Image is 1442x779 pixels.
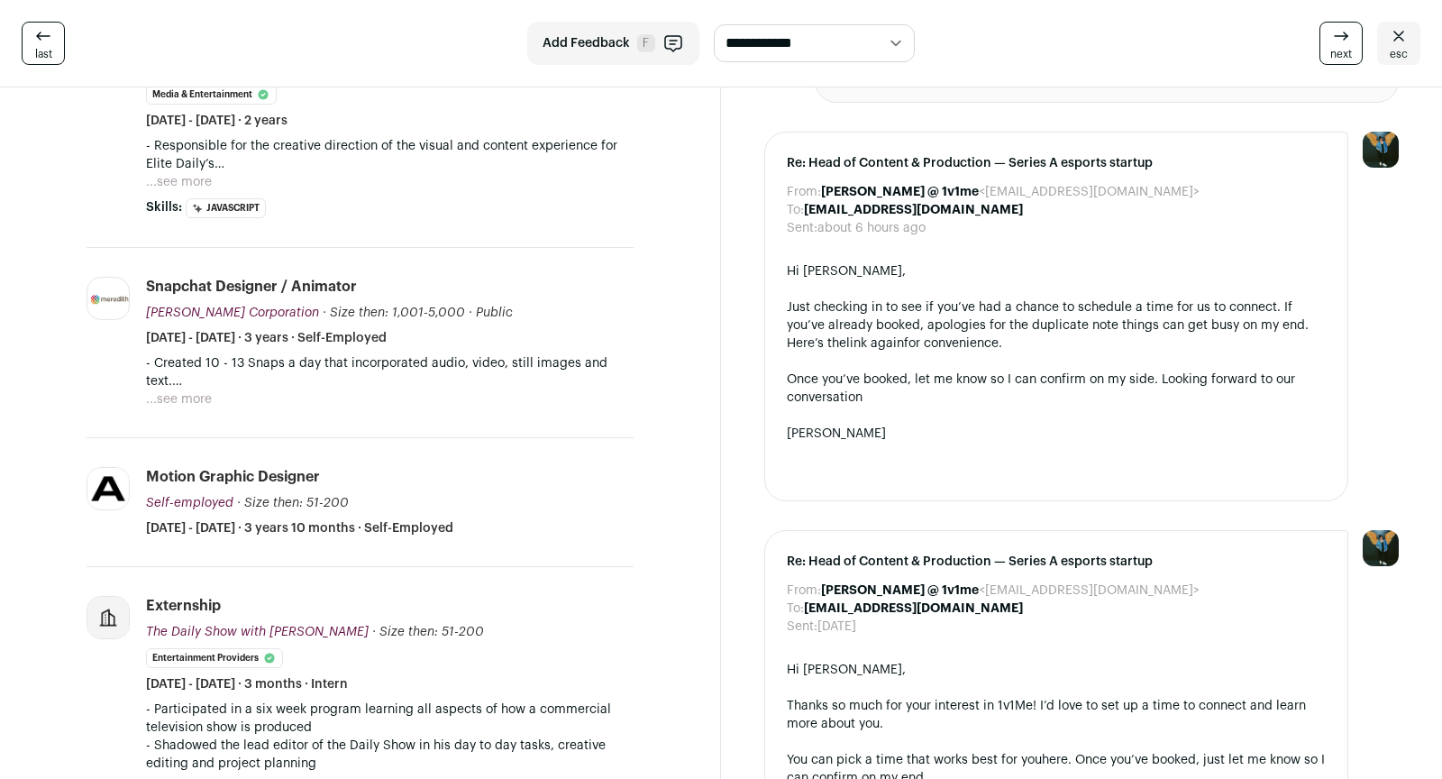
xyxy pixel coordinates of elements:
span: Re: Head of Content & Production — Series A esports startup [787,553,1326,571]
dd: <[EMAIL_ADDRESS][DOMAIN_NAME]> [821,582,1200,600]
div: Externship [146,596,221,616]
dt: Sent: [787,219,817,237]
span: The Daily Show with [PERSON_NAME] [146,626,369,638]
div: [PERSON_NAME] [787,425,1326,443]
a: last [22,22,65,65]
img: company-logo-placeholder-414d4e2ec0e2ddebbe968bf319fdfe5acfe0c9b87f798d344e800bc9a89632a0.png [87,597,129,638]
dd: about 6 hours ago [817,219,926,237]
button: ...see more [146,390,212,408]
span: Self-employed [146,497,233,509]
div: Snapchat Designer / Animator [146,277,357,297]
button: ...see more [146,173,212,191]
span: · Size then: 51-200 [237,497,349,509]
a: next [1319,22,1363,65]
dt: To: [787,201,804,219]
dt: From: [787,582,821,600]
div: Just checking in to see if you’ve had a chance to schedule a time for us to connect. If you’ve al... [787,298,1326,353]
b: [PERSON_NAME] @ 1v1me [821,584,979,597]
span: Skills: [146,198,182,216]
b: [PERSON_NAME] @ 1v1me [821,186,979,198]
dt: To: [787,600,804,618]
li: JavaScript [186,198,266,218]
span: · Size then: 1,001-5,000 [323,307,465,319]
p: - Shadowed the lead editor of the Daily Show in his day to day tasks, creative editing and projec... [146,737,634,773]
b: [EMAIL_ADDRESS][DOMAIN_NAME] [804,602,1023,615]
span: [DATE] - [DATE] · 3 years · Self-Employed [146,329,387,347]
span: [DATE] - [DATE] · 2 years [146,112,287,130]
span: F [637,34,655,52]
p: - Participated in a six week program learning all aspects of how a commercial television show is ... [146,701,634,737]
div: Thanks so much for your interest in 1v1Me! I’d love to set up a time to connect and learn more ab... [787,697,1326,733]
div: Once you’ve booked, let me know so I can confirm on my side. Looking forward to our conversation [787,371,1326,407]
li: Media & Entertainment [146,85,277,105]
li: Entertainment Providers [146,648,283,668]
span: [PERSON_NAME] Corporation [146,307,319,319]
p: - Created 10 - 13 Snaps a day that incorporated audio, video, still images and text. [146,354,634,390]
a: link again [846,337,904,350]
b: [EMAIL_ADDRESS][DOMAIN_NAME] [804,204,1023,216]
span: next [1330,47,1352,61]
img: 12031951-medium_jpg [1363,530,1399,566]
span: · Size then: 51-200 [372,626,484,638]
dt: From: [787,183,821,201]
div: Motion Graphic Designer [146,467,320,487]
a: esc [1377,22,1420,65]
span: [DATE] - [DATE] · 3 years 10 months · Self-Employed [146,519,453,537]
button: Add Feedback F [527,22,699,65]
span: Add Feedback [543,34,630,52]
dd: [DATE] [817,618,856,636]
a: here [1042,754,1068,766]
span: Re: Head of Content & Production — Series A esports startup [787,154,1326,172]
span: last [35,47,52,61]
span: [DATE] - [DATE] · 3 months · Intern [146,675,348,693]
img: a5ba1997e83c2d1a90dea4f80f307cdbd0e25958edc268a84fcdec6a1a1a0357.jpg [87,293,129,305]
dd: <[EMAIL_ADDRESS][DOMAIN_NAME]> [821,183,1200,201]
div: Hi [PERSON_NAME], [787,262,1326,280]
div: Hi [PERSON_NAME], [787,661,1326,679]
img: 3321c00cdf675e872d92215b01aa9c5f62408482c0d5997fd1c6a9c1a359fd33 [87,468,129,509]
dt: Sent: [787,618,817,636]
span: · [469,304,472,322]
span: esc [1390,47,1408,61]
p: - Responsible for the creative direction of the visual and content experience for Elite Daily’s D... [146,137,634,173]
img: 12031951-medium_jpg [1363,132,1399,168]
span: Public [476,307,513,319]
